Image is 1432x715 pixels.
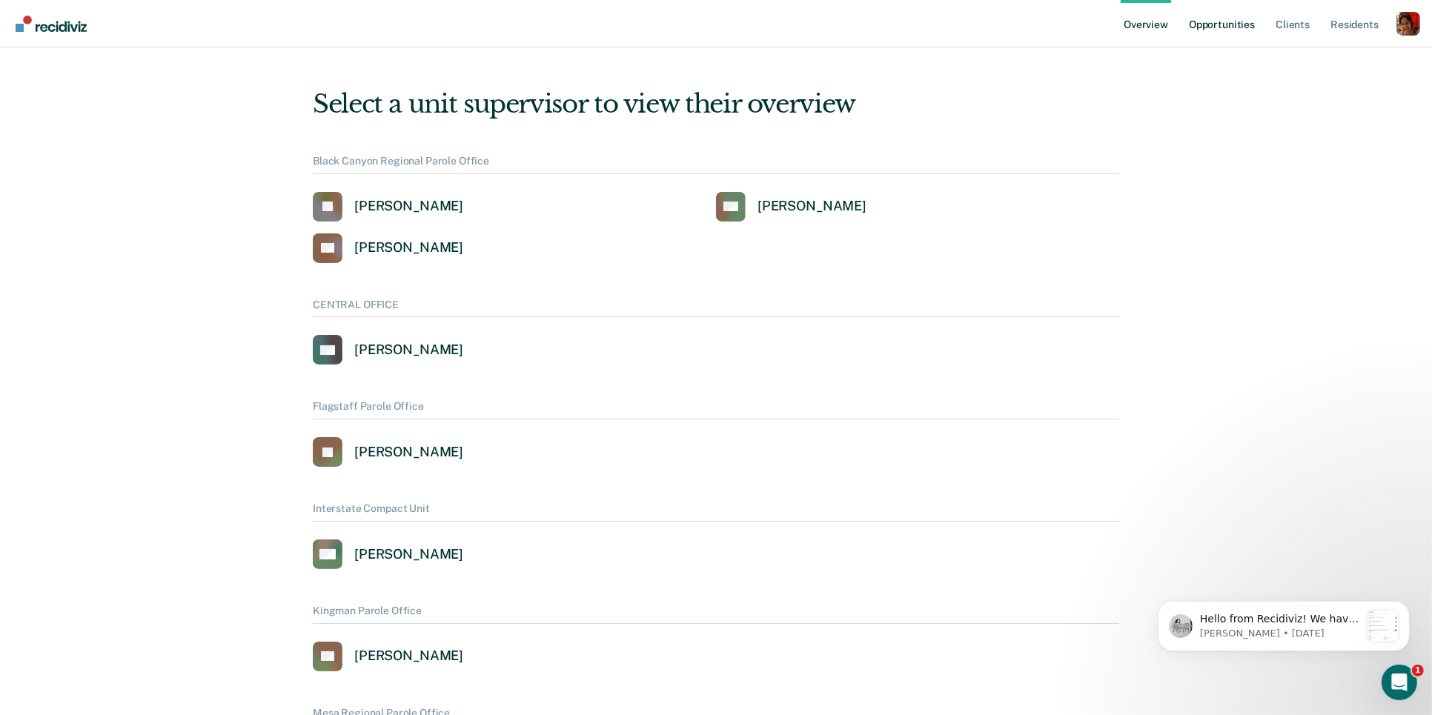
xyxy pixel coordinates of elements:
div: Select a unit supervisor to view their overview [313,89,1119,119]
a: [PERSON_NAME] [313,233,463,263]
div: Flagstaff Parole Office [313,400,1119,419]
div: Interstate Compact Unit [313,502,1119,522]
div: CENTRAL OFFICE [313,299,1119,318]
a: [PERSON_NAME] [716,192,866,222]
div: [PERSON_NAME] [354,648,463,665]
div: Black Canyon Regional Parole Office [313,155,1119,174]
div: [PERSON_NAME] [354,239,463,256]
span: 1 [1412,665,1424,676]
div: [PERSON_NAME] [354,546,463,563]
a: [PERSON_NAME] [313,192,463,222]
div: [PERSON_NAME] [354,444,463,461]
iframe: Intercom live chat [1382,665,1417,700]
a: [PERSON_NAME] [313,642,463,671]
div: [PERSON_NAME] [354,342,463,359]
div: Kingman Parole Office [313,605,1119,624]
button: Profile dropdown button [1396,12,1420,36]
img: Recidiviz [16,16,87,32]
iframe: Intercom notifications message [1136,571,1432,675]
div: [PERSON_NAME] [354,198,463,215]
span: Hello from Recidiviz! We have some exciting news. Officers will now have their own Overview page ... [64,41,224,525]
a: [PERSON_NAME] [313,437,463,467]
p: Message from Kim, sent 3d ago [64,56,225,69]
a: [PERSON_NAME] [313,539,463,569]
a: [PERSON_NAME] [313,335,463,365]
div: [PERSON_NAME] [758,198,866,215]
